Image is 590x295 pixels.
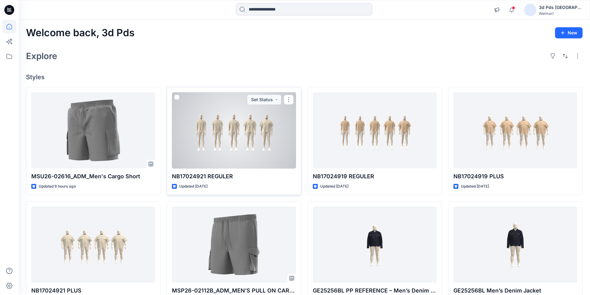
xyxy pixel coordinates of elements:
a: NB17024919 PLUS [453,92,577,169]
a: MSU26-02616_ADM_Men's Cargo Short [31,92,155,169]
h2: Welcome back, 3d Pds [26,27,135,39]
p: GE25256BL Men’s Denim Jacket [453,286,577,295]
p: MSU26-02616_ADM_Men's Cargo Short [31,172,155,181]
p: NB17024921 REGULER [172,172,296,181]
a: NB17024921 REGULER [172,92,296,169]
div: 3d Pds [GEOGRAPHIC_DATA] [539,4,582,11]
h2: Explore [26,51,57,61]
p: Updated [DATE] [461,183,489,190]
p: NB17024919 PLUS [453,172,577,181]
p: Updated 8 hours ago [39,183,76,190]
p: Updated [DATE] [320,183,348,190]
a: NB17024921 PLUS [31,206,155,283]
p: Updated [DATE] [179,183,208,190]
div: Walmart [539,11,582,16]
button: New [555,27,583,38]
p: NB17024919 REGULER [313,172,437,181]
a: MSP26-02112B_ADM_MEN’S PULL ON CARGO SHORT [172,206,296,283]
a: GE25256BL Men’s Denim Jacket [453,206,577,283]
img: avatar [524,4,536,16]
a: GE25256BL PP REFERENCE – Men’s Denim Jacket [313,206,437,283]
p: GE25256BL PP REFERENCE – Men’s Denim Jacket [313,286,437,295]
h4: Styles [26,73,583,81]
p: MSP26-02112B_ADM_MEN’S PULL ON CARGO SHORT [172,286,296,295]
a: NB17024919 REGULER [313,92,437,169]
p: NB17024921 PLUS [31,286,155,295]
